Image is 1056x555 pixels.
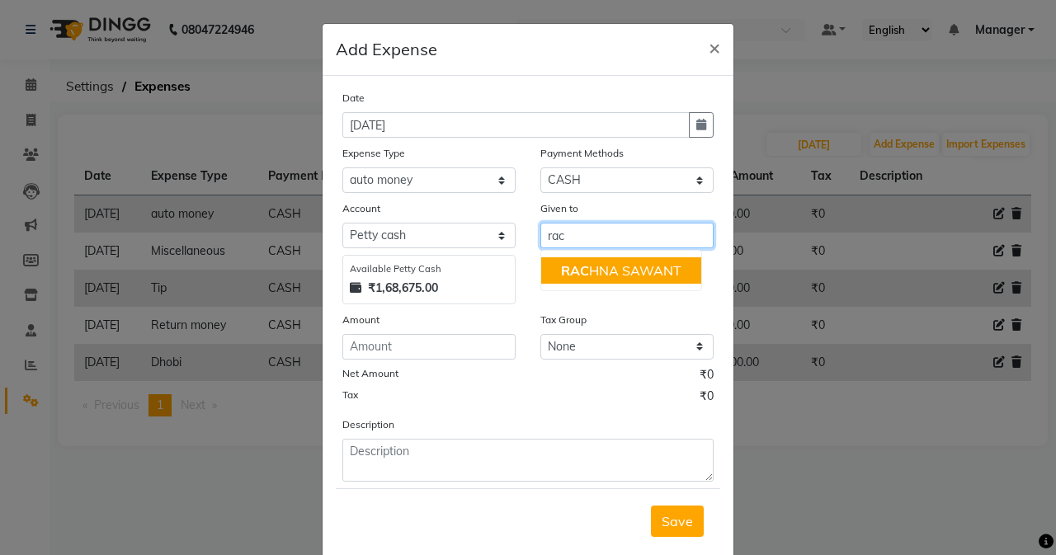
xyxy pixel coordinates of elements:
[342,146,405,161] label: Expense Type
[540,223,714,248] input: Given to
[561,262,681,279] ngb-highlight: HNA SAWANT
[350,262,508,276] div: Available Petty Cash
[342,91,365,106] label: Date
[336,37,437,62] h5: Add Expense
[540,146,624,161] label: Payment Methods
[709,35,720,59] span: ×
[540,313,587,327] label: Tax Group
[368,280,438,297] strong: ₹1,68,675.00
[695,24,733,70] button: Close
[540,201,578,216] label: Given to
[651,506,704,537] button: Save
[700,366,714,388] span: ₹0
[700,388,714,409] span: ₹0
[342,388,358,402] label: Tax
[342,417,394,432] label: Description
[662,513,693,529] span: Save
[342,366,398,381] label: Net Amount
[561,262,589,279] span: RAC
[342,313,379,327] label: Amount
[342,334,516,360] input: Amount
[342,201,380,216] label: Account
